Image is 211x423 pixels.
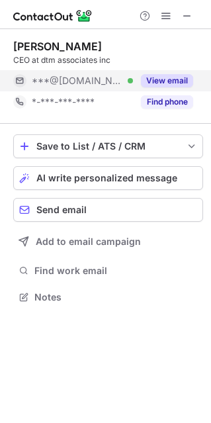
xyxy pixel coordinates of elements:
[13,261,203,280] button: Find work email
[34,291,198,303] span: Notes
[36,205,87,215] span: Send email
[36,141,180,152] div: Save to List / ATS / CRM
[36,173,177,183] span: AI write personalized message
[13,134,203,158] button: save-profile-one-click
[13,8,93,24] img: ContactOut v5.3.10
[13,288,203,306] button: Notes
[13,40,102,53] div: [PERSON_NAME]
[141,95,193,109] button: Reveal Button
[32,75,123,87] span: ***@[DOMAIN_NAME]
[13,54,203,66] div: CEO at dtm associates inc
[141,74,193,87] button: Reveal Button
[13,198,203,222] button: Send email
[13,166,203,190] button: AI write personalized message
[36,236,141,247] span: Add to email campaign
[34,265,198,277] span: Find work email
[13,230,203,254] button: Add to email campaign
